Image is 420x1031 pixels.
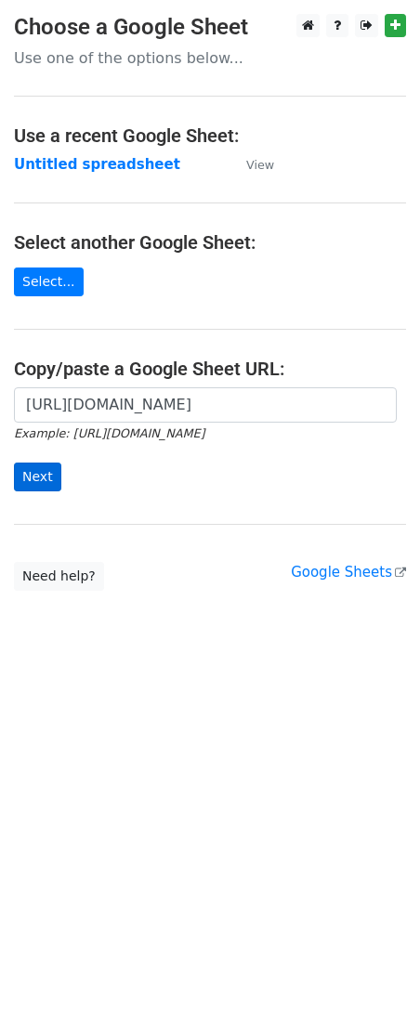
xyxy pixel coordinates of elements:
[14,387,397,423] input: Paste your Google Sheet URL here
[14,48,406,68] p: Use one of the options below...
[14,463,61,491] input: Next
[246,158,274,172] small: View
[14,124,406,147] h4: Use a recent Google Sheet:
[14,426,204,440] small: Example: [URL][DOMAIN_NAME]
[327,942,420,1031] iframe: Chat Widget
[14,358,406,380] h4: Copy/paste a Google Sheet URL:
[14,268,84,296] a: Select...
[291,564,406,581] a: Google Sheets
[14,156,180,173] a: Untitled spreadsheet
[14,231,406,254] h4: Select another Google Sheet:
[14,562,104,591] a: Need help?
[14,14,406,41] h3: Choose a Google Sheet
[228,156,274,173] a: View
